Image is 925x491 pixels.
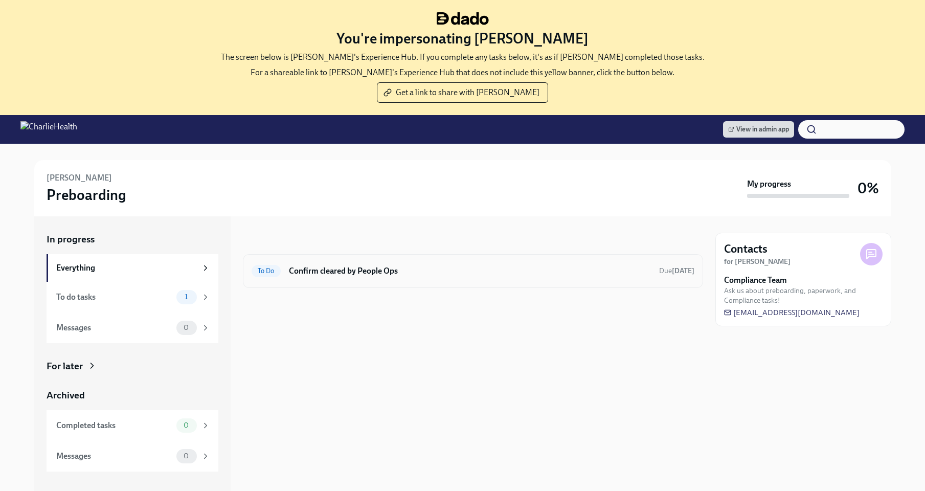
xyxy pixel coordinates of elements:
[659,266,694,275] span: Due
[178,293,194,301] span: 1
[47,172,112,184] h6: [PERSON_NAME]
[252,263,694,279] a: To DoConfirm cleared by People OpsDue[DATE]
[747,178,791,190] strong: My progress
[47,282,218,313] a: To do tasks1
[724,241,768,257] h4: Contacts
[47,233,218,246] a: In progress
[659,266,694,276] span: October 2nd, 2025 09:00
[728,124,789,135] span: View in admin app
[723,121,794,138] a: View in admin app
[243,233,291,246] div: In progress
[724,286,883,305] span: Ask us about preboarding, paperwork, and Compliance tasks!
[47,389,218,402] a: Archived
[437,12,489,25] img: dado
[56,420,172,431] div: Completed tasks
[56,292,172,303] div: To do tasks
[336,29,589,48] h3: You're impersonating [PERSON_NAME]
[47,360,83,373] div: For later
[47,410,218,441] a: Completed tasks0
[47,360,218,373] a: For later
[47,313,218,343] a: Messages0
[56,322,172,333] div: Messages
[47,441,218,472] a: Messages0
[858,179,879,197] h3: 0%
[56,451,172,462] div: Messages
[377,82,548,103] button: Get a link to share with [PERSON_NAME]
[289,265,651,277] h6: Confirm cleared by People Ops
[724,307,860,318] a: [EMAIL_ADDRESS][DOMAIN_NAME]
[47,186,126,204] h3: Preboarding
[386,87,539,98] span: Get a link to share with [PERSON_NAME]
[20,121,77,138] img: CharlieHealth
[56,262,197,274] div: Everything
[177,421,195,429] span: 0
[252,267,281,275] span: To Do
[724,275,787,286] strong: Compliance Team
[221,52,705,63] p: The screen below is [PERSON_NAME]'s Experience Hub. If you complete any tasks below, it's as if [...
[47,254,218,282] a: Everything
[251,67,674,78] p: For a shareable link to [PERSON_NAME]'s Experience Hub that does not include this yellow banner, ...
[724,257,791,266] strong: for [PERSON_NAME]
[177,324,195,331] span: 0
[177,452,195,460] span: 0
[672,266,694,275] strong: [DATE]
